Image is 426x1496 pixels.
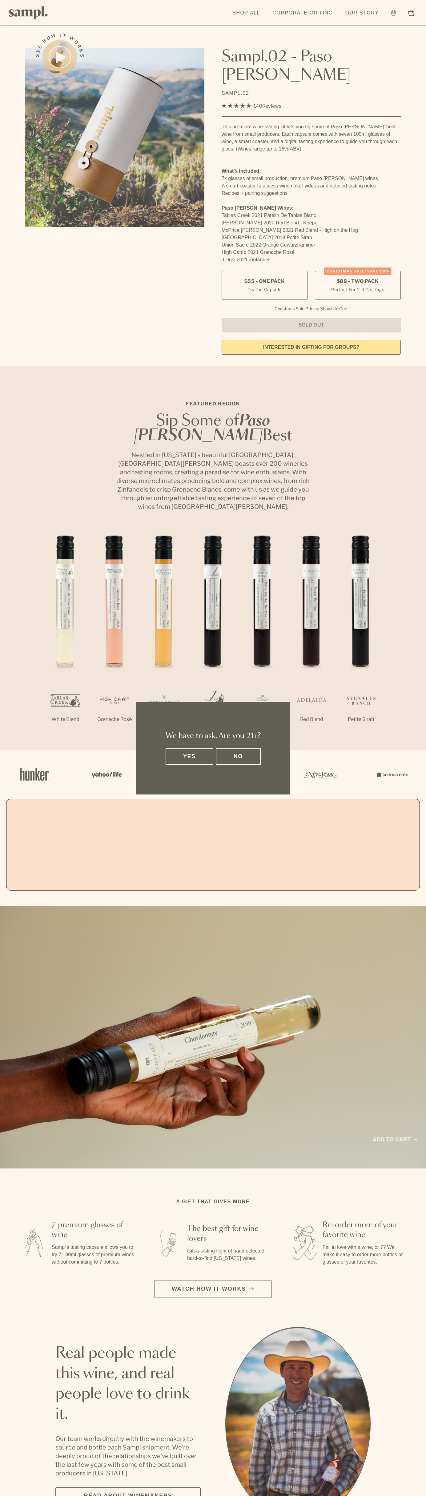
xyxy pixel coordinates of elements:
li: 6 / 7 [287,531,336,743]
a: Corporate Gifting [269,6,336,20]
p: White Blend [41,716,90,723]
div: 140Reviews [222,102,281,110]
p: Red Blend [238,716,287,723]
span: $55 - One Pack [244,278,285,285]
li: 1 / 7 [41,531,90,743]
p: Grenache Rosé [90,716,139,723]
p: Zinfandel [188,716,238,723]
button: Sold Out [222,318,401,332]
button: No [216,748,260,765]
small: Perfect For 2-4 Tastings [331,286,384,293]
p: Red Blend [287,716,336,723]
a: Shop All [229,6,263,20]
li: 3 / 7 [139,531,188,750]
button: See how it works [42,40,77,74]
button: Yes [166,748,214,765]
li: 4 / 7 [188,531,238,743]
div: CHRISTMAS SALE! Save 20% [324,267,392,275]
span: $88 - Two Pack [337,278,379,285]
li: 7 / 7 [336,531,385,743]
a: Our Story [342,6,382,20]
img: Sampl logo [9,6,48,19]
a: interested in gifting for groups? [222,340,401,355]
li: 2 / 7 [90,531,139,743]
small: Try the Capsule [247,286,282,293]
p: Orange Gewürztraminer [139,716,188,730]
p: Petite Sirah [336,716,385,723]
img: Sampl.02 - Paso Robles [25,48,204,227]
li: 5 / 7 [238,531,287,743]
a: Add to cart [372,1136,417,1144]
